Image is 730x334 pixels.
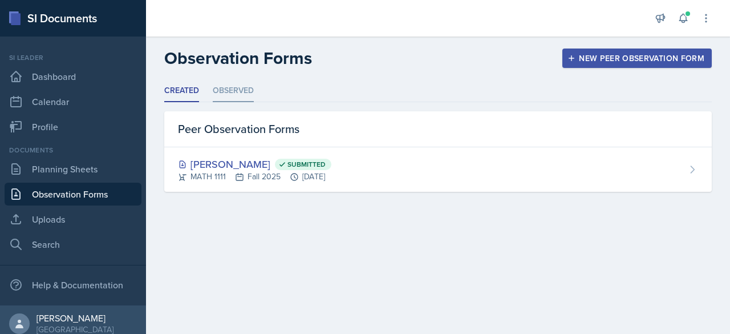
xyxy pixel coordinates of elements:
[213,80,254,102] li: Observed
[5,233,141,256] a: Search
[5,53,141,63] div: Si leader
[5,145,141,155] div: Documents
[5,183,141,206] a: Observation Forms
[164,111,712,147] div: Peer Observation Forms
[5,158,141,180] a: Planning Sheets
[36,312,113,324] div: [PERSON_NAME]
[164,48,312,69] h2: Observation Forms
[178,171,331,183] div: MATH 1111 Fall 2025 [DATE]
[5,115,141,138] a: Profile
[164,147,712,192] a: [PERSON_NAME] Submitted MATH 1111Fall 2025[DATE]
[562,49,712,68] button: New Peer Observation Form
[570,54,704,63] div: New Peer Observation Form
[287,160,326,169] span: Submitted
[5,65,141,88] a: Dashboard
[5,273,141,296] div: Help & Documentation
[5,90,141,113] a: Calendar
[164,80,199,102] li: Created
[5,208,141,231] a: Uploads
[178,156,331,172] div: [PERSON_NAME]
